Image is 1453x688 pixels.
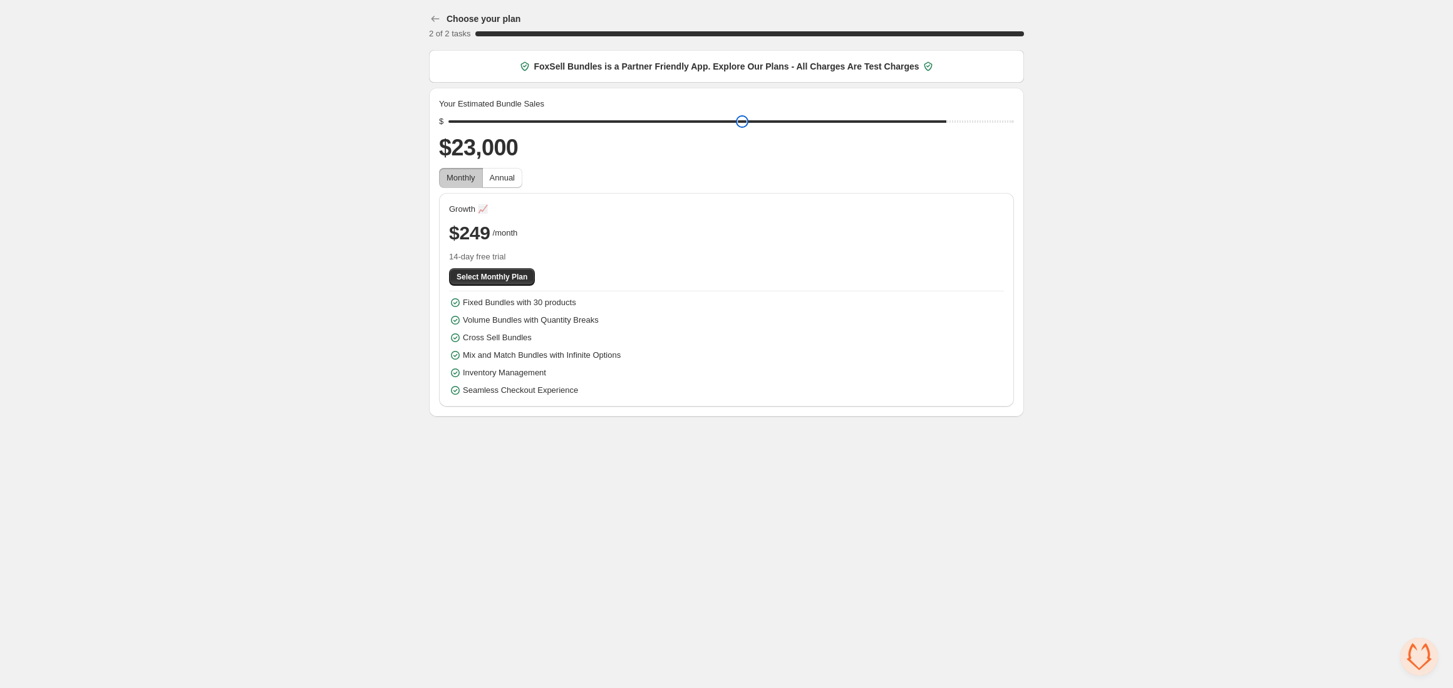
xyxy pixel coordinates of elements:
[463,384,578,397] span: Seamless Checkout Experience
[429,29,470,38] span: 2 of 2 tasks
[447,173,475,182] span: Monthly
[463,296,576,309] span: Fixed Bundles with 30 products
[449,221,490,246] span: $249
[449,251,1004,263] span: 14-day free trial
[439,168,483,188] button: Monthly
[463,314,599,326] span: Volume Bundles with Quantity Breaks
[449,268,535,286] button: Select Monthly Plan
[463,331,532,344] span: Cross Sell Bundles
[447,13,520,25] h3: Choose your plan
[482,168,522,188] button: Annual
[1400,638,1438,675] div: Open chat
[493,227,518,239] span: /month
[439,115,443,128] div: $
[449,203,488,216] span: Growth 📈
[490,173,515,182] span: Annual
[439,133,1014,163] h2: $23,000
[463,349,621,362] span: Mix and Match Bundles with Infinite Options
[439,98,544,110] span: Your Estimated Bundle Sales
[463,367,546,379] span: Inventory Management
[534,60,919,73] span: FoxSell Bundles is a Partner Friendly App. Explore Our Plans - All Charges Are Test Charges
[457,272,527,282] span: Select Monthly Plan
